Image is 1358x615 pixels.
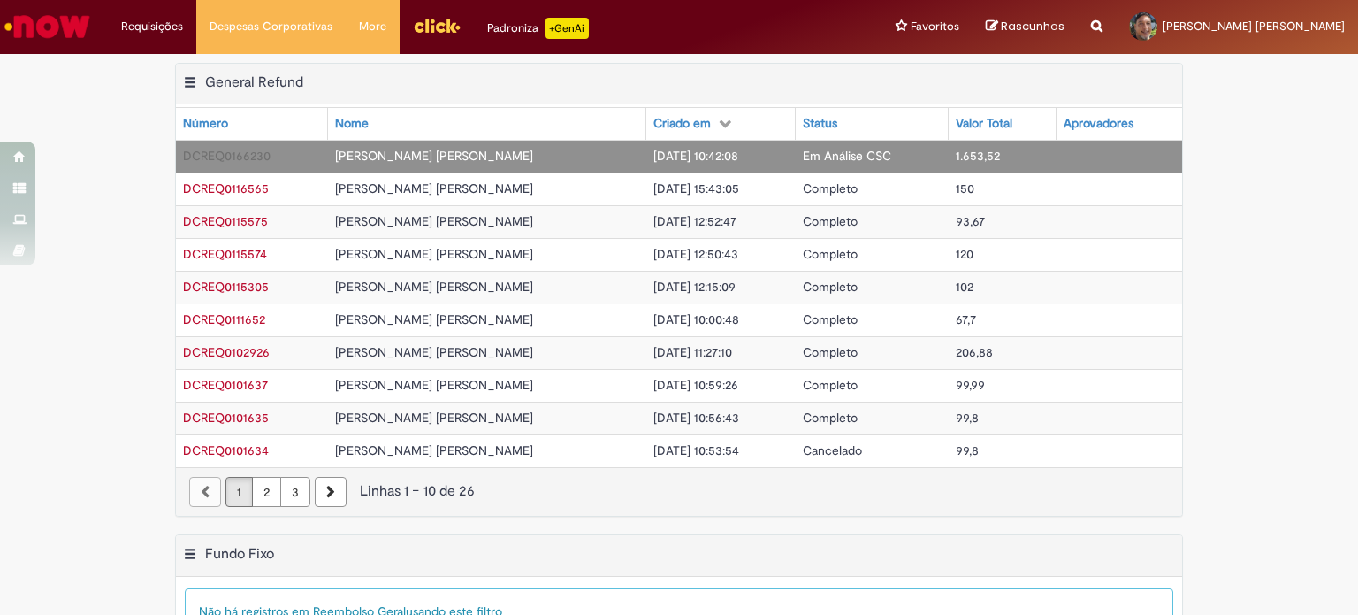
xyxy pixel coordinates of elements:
[803,115,837,133] div: Status
[653,213,736,229] span: [DATE] 12:52:47
[413,12,461,39] img: click_logo_yellow_360x200.png
[956,377,985,393] span: 99,99
[653,442,739,458] span: [DATE] 10:53:54
[956,279,973,295] span: 102
[803,442,862,458] span: Cancelado
[653,115,711,133] div: Criado em
[803,410,858,426] span: Completo
[183,442,269,458] a: Abrir Registro: DCREQ0101634
[653,344,732,360] span: [DATE] 11:27:10
[189,481,1169,502] div: Linhas 1 − 10 de 26
[1163,19,1345,34] span: [PERSON_NAME] [PERSON_NAME]
[803,279,858,295] span: Completo
[183,148,271,164] span: DCREQ0166230
[183,73,197,96] button: General Refund Menu de contexto
[335,213,533,229] span: [PERSON_NAME] [PERSON_NAME]
[183,442,269,458] span: DCREQ0101634
[803,246,858,262] span: Completo
[205,73,303,91] h2: General Refund
[252,477,281,507] a: Página 2
[956,246,973,262] span: 120
[183,115,228,133] div: Número
[487,18,589,39] div: Padroniza
[335,115,369,133] div: Nome
[956,213,985,229] span: 93,67
[2,9,93,44] img: ServiceNow
[210,18,332,35] span: Despesas Corporativas
[1001,18,1064,35] span: Rascunhos
[911,18,959,35] span: Favoritos
[335,279,533,295] span: [PERSON_NAME] [PERSON_NAME]
[183,279,269,295] a: Abrir Registro: DCREQ0115305
[183,246,267,262] span: DCREQ0115574
[803,213,858,229] span: Completo
[183,311,265,327] span: DCREQ0111652
[205,545,274,563] h2: Fundo Fixo
[956,115,1012,133] div: Valor Total
[335,377,533,393] span: [PERSON_NAME] [PERSON_NAME]
[183,377,268,393] a: Abrir Registro: DCREQ0101637
[335,181,533,196] span: [PERSON_NAME] [PERSON_NAME]
[1064,115,1133,133] div: Aprovadores
[183,545,197,568] button: Fundo Fixo Menu de contexto
[653,181,739,196] span: [DATE] 15:43:05
[121,18,183,35] span: Requisições
[956,410,979,426] span: 99,8
[183,181,269,196] a: Abrir Registro: DCREQ0116565
[335,246,533,262] span: [PERSON_NAME] [PERSON_NAME]
[956,148,1000,164] span: 1.653,52
[183,377,268,393] span: DCREQ0101637
[359,18,386,35] span: More
[803,148,891,164] span: Em Análise CSC
[183,410,269,426] a: Abrir Registro: DCREQ0101635
[280,477,310,507] a: Página 3
[653,246,738,262] span: [DATE] 12:50:43
[183,311,265,327] a: Abrir Registro: DCREQ0111652
[335,442,533,458] span: [PERSON_NAME] [PERSON_NAME]
[956,181,974,196] span: 150
[653,377,738,393] span: [DATE] 10:59:26
[335,344,533,360] span: [PERSON_NAME] [PERSON_NAME]
[653,148,738,164] span: [DATE] 10:42:08
[315,477,347,507] a: Próxima página
[803,344,858,360] span: Completo
[183,213,268,229] a: Abrir Registro: DCREQ0115575
[803,181,858,196] span: Completo
[545,18,589,39] p: +GenAi
[183,246,267,262] a: Abrir Registro: DCREQ0115574
[335,410,533,426] span: [PERSON_NAME] [PERSON_NAME]
[176,467,1182,516] nav: paginação
[335,311,533,327] span: [PERSON_NAME] [PERSON_NAME]
[653,279,736,295] span: [DATE] 12:15:09
[956,442,979,458] span: 99,8
[183,213,268,229] span: DCREQ0115575
[956,311,976,327] span: 67,7
[956,344,993,360] span: 206,88
[225,477,253,507] a: Página 1
[183,148,271,164] a: Abrir Registro: DCREQ0166230
[986,19,1064,35] a: Rascunhos
[653,410,739,426] span: [DATE] 10:56:43
[803,377,858,393] span: Completo
[183,181,269,196] span: DCREQ0116565
[653,311,739,327] span: [DATE] 10:00:48
[183,344,270,360] span: DCREQ0102926
[335,148,533,164] span: [PERSON_NAME] [PERSON_NAME]
[183,344,270,360] a: Abrir Registro: DCREQ0102926
[183,410,269,426] span: DCREQ0101635
[183,279,269,295] span: DCREQ0115305
[803,311,858,327] span: Completo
